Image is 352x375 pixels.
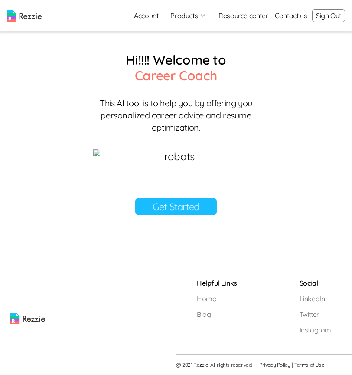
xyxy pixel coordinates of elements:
span: Career Coach [135,67,217,84]
h5: Helpful Links [197,278,237,288]
a: Terms of Use [294,362,324,368]
img: rezzie logo [10,278,45,324]
a: Blog [197,309,237,319]
a: Get Started [135,198,217,215]
p: Hi!!!! Welcome to [98,52,254,83]
span: @ 2021 Rezzie. All rights reserved. [176,362,252,368]
a: Home [197,293,237,304]
a: Twitter [300,309,331,319]
a: Instagram [300,325,331,335]
a: Privacy Policy [259,362,290,368]
button: Products [170,10,206,21]
a: LinkedIn [300,293,331,304]
img: robots [93,149,259,163]
a: Resource center [218,10,268,21]
p: This AI tool is to help you by offering you personalized career advice and resume optimization. [93,97,259,134]
a: Contact us [275,10,307,21]
img: logo [7,10,42,22]
span: | [292,362,293,368]
h5: Social [300,278,331,288]
a: Account [127,7,165,24]
button: Sign Out [312,9,345,22]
